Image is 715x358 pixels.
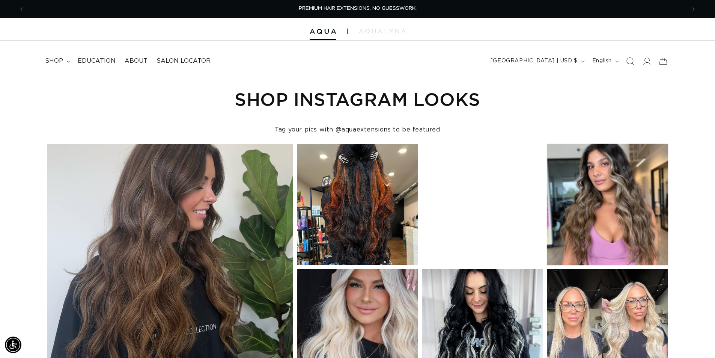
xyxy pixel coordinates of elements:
summary: Search [622,53,638,69]
h4: Tag your pics with @aquaextensions to be featured [45,126,670,134]
div: Accessibility Menu [5,337,21,353]
span: Education [78,57,116,65]
span: PREMIUM HAIR EXTENSIONS. NO GUESSWORK. [299,6,417,11]
span: About [125,57,148,65]
a: About [120,53,152,69]
span: shop [45,57,63,65]
img: Aqua Hair Extensions [310,29,336,34]
a: Education [73,53,120,69]
img: aqualyna.com [359,29,406,33]
div: open detail modal for instagram post by hairbylindseyjohnson on 06 OCTOBER 2023 [422,144,543,265]
button: Previous announcement [13,2,30,16]
summary: shop [41,53,73,69]
button: English [588,54,622,68]
iframe: Chat Widget [677,322,715,358]
div: open detail modal for instagram post by leahmitchhair on 28 SEPTEMBER 2023 [547,144,668,265]
button: [GEOGRAPHIC_DATA] | USD $ [486,54,588,68]
span: English [592,57,612,65]
span: Salon Locator [157,57,211,65]
a: Salon Locator [152,53,215,69]
div: open detail modal for instagram post by fringeandink on 17 OCTOBER 2023 [297,144,418,265]
span: [GEOGRAPHIC_DATA] | USD $ [491,57,578,65]
h1: Shop Instagram Looks [45,88,670,111]
button: Next announcement [685,2,702,16]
